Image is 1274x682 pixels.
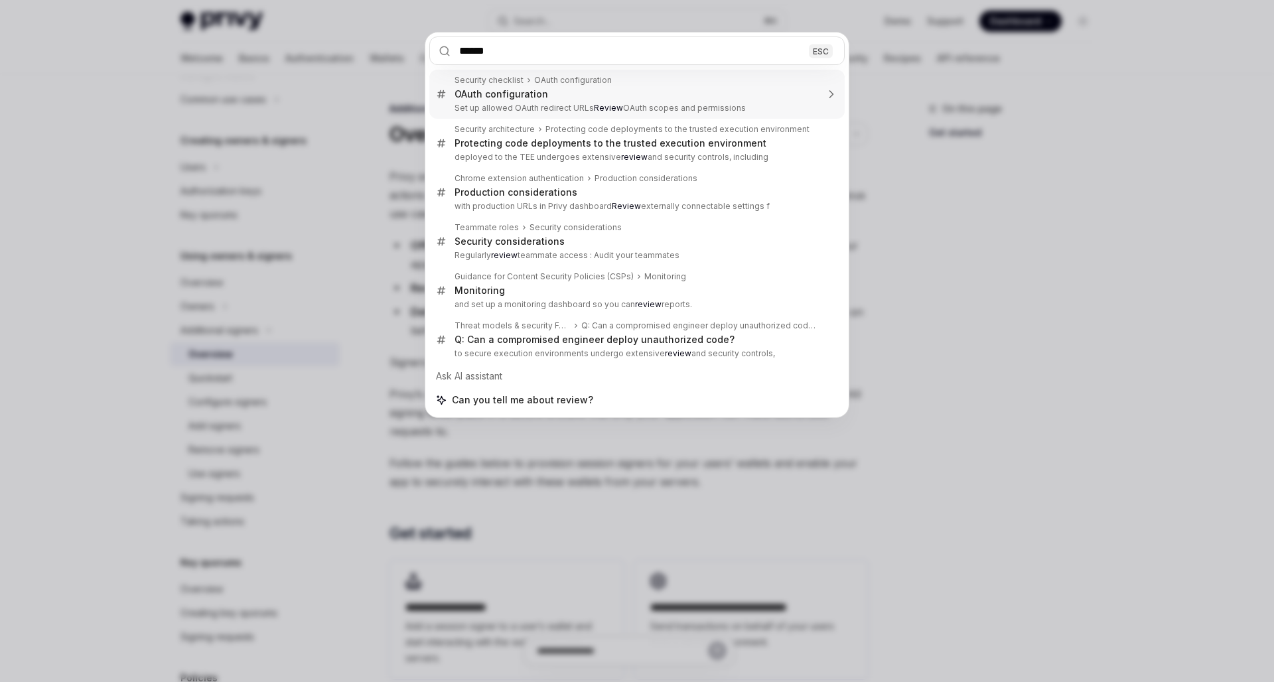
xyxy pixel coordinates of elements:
div: Protecting code deployments to the trusted execution environment [545,124,810,135]
div: Monitoring [455,285,505,297]
p: to secure execution environments undergo extensive and security controls, [455,348,817,359]
div: Teammate roles [455,222,519,233]
span: Can you tell me about review? [452,393,593,407]
div: Monitoring [644,271,686,282]
div: Security considerations [530,222,622,233]
b: review [621,152,648,162]
div: Ask AI assistant [429,364,845,388]
div: Threat models & security FAQ [455,320,571,331]
div: ESC [809,44,833,58]
p: with production URLs in Privy dashboard externally connectable settings f [455,201,817,212]
p: Set up allowed OAuth redirect URLs OAuth scopes and permissions [455,103,817,113]
div: OAuth configuration [455,88,548,100]
div: Production considerations [595,173,697,184]
b: Review [594,103,623,113]
b: review [665,348,691,358]
div: Security architecture [455,124,535,135]
p: and set up a monitoring dashboard so you can reports. [455,299,817,310]
div: Q: Can a compromised engineer deploy unauthorized code? [455,334,735,346]
div: Security considerations [455,236,565,247]
b: review [635,299,662,309]
div: Production considerations [455,186,577,198]
b: review [491,250,518,260]
div: Chrome extension authentication [455,173,584,184]
div: Security checklist [455,75,524,86]
div: Protecting code deployments to the trusted execution environment [455,137,766,149]
div: OAuth configuration [534,75,612,86]
p: deployed to the TEE undergoes extensive and security controls, including [455,152,817,163]
div: Q: Can a compromised engineer deploy unauthorized code? [581,320,817,331]
b: Review [612,201,641,211]
div: Guidance for Content Security Policies (CSPs) [455,271,634,282]
p: Regularly teammate access : Audit your teammates [455,250,817,261]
